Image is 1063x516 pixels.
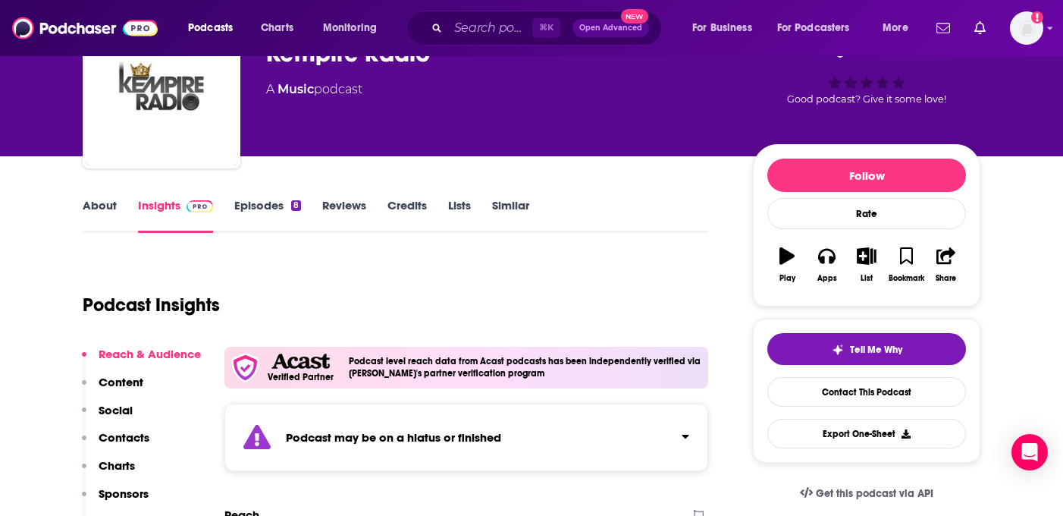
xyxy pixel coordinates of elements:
span: Get this podcast via API [816,487,933,500]
button: Sponsors [82,486,149,514]
button: Export One-Sheet [767,419,966,448]
div: Rate [767,198,966,229]
button: Play [767,238,807,292]
button: open menu [177,16,252,40]
div: Search podcasts, credits, & more... [421,11,676,46]
span: For Business [692,17,752,39]
button: open menu [682,16,771,40]
button: Bookmark [886,238,926,292]
span: For Podcasters [777,17,850,39]
section: Click to expand status details [224,404,708,471]
img: verfied icon [230,353,260,382]
button: Follow [767,159,966,192]
div: Apps [817,274,837,283]
div: 8 [291,200,301,211]
h1: Podcast Insights [83,294,220,316]
a: Get this podcast via API [788,475,945,512]
input: Search podcasts, credits, & more... [448,16,532,40]
div: Bookmark [889,274,924,283]
button: Apps [807,238,846,292]
button: Content [82,375,143,403]
button: Charts [82,458,135,486]
button: Contacts [82,430,149,458]
img: tell me why sparkle [832,344,844,356]
img: Podchaser - Follow, Share and Rate Podcasts [12,14,158,42]
span: Monitoring [323,17,377,39]
div: A podcast [266,80,362,99]
a: Reviews [322,198,366,233]
button: Show profile menu [1010,11,1043,45]
span: More [883,17,908,39]
p: Reach & Audience [99,347,201,361]
div: Open Intercom Messenger [1011,434,1048,470]
span: Charts [261,17,293,39]
svg: Add a profile image [1031,11,1043,24]
img: User Profile [1010,11,1043,45]
span: ⌘ K [532,18,560,38]
strong: Podcast may be on a hiatus or finished [286,430,501,445]
div: Play [779,274,795,283]
img: Kempire Radio [86,14,237,165]
button: Social [82,403,133,431]
h4: Podcast level reach data from Acast podcasts has been independently verified via [PERSON_NAME]'s ... [349,356,702,379]
button: Reach & Audience [82,347,201,375]
a: Credits [387,198,427,233]
a: Music [278,82,314,96]
p: Charts [99,458,135,473]
div: Share [936,274,956,283]
button: open menu [767,16,872,40]
a: Similar [492,198,529,233]
p: Social [99,403,133,417]
a: Show notifications dropdown [930,15,956,41]
button: open menu [872,16,927,40]
a: InsightsPodchaser Pro [138,198,213,233]
span: New [621,9,648,24]
img: Acast [271,354,329,370]
a: Show notifications dropdown [968,15,992,41]
a: About [83,198,117,233]
span: Logged in as teisenbe [1010,11,1043,45]
h5: Verified Partner [268,373,334,382]
a: Lists [448,198,471,233]
p: Sponsors [99,486,149,501]
button: Open AdvancedNew [572,19,649,37]
span: Podcasts [188,17,233,39]
div: List [861,274,873,283]
button: Share [927,238,966,292]
p: Contacts [99,430,149,445]
p: Content [99,375,143,389]
a: Charts [251,16,303,40]
img: Podchaser Pro [187,200,213,212]
button: open menu [312,16,397,40]
button: List [847,238,886,292]
span: Good podcast? Give it some love! [787,93,946,105]
button: tell me why sparkleTell Me Why [767,333,966,365]
a: Contact This Podcast [767,377,966,407]
span: Open Advanced [579,24,642,32]
span: Tell Me Why [850,344,902,356]
a: Episodes8 [234,198,301,233]
div: verified BadgeGood podcast? Give it some love! [753,24,980,118]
